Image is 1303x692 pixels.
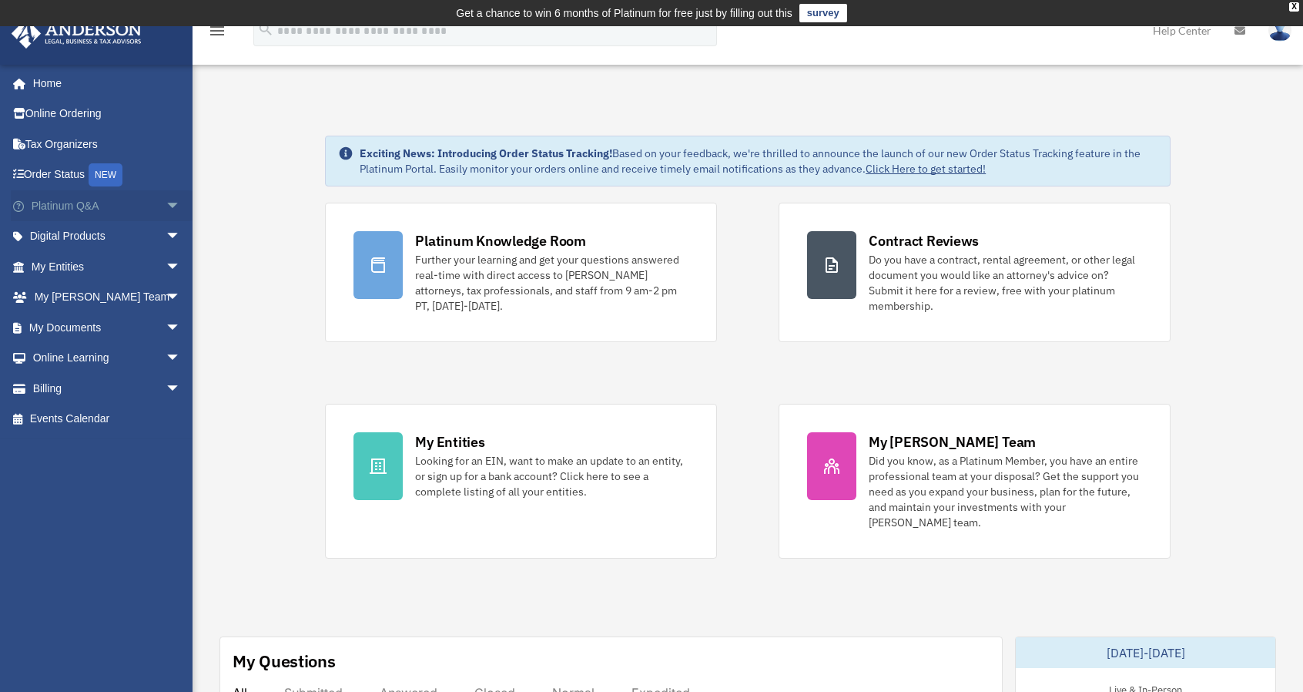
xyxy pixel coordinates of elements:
div: Looking for an EIN, want to make an update to an entity, or sign up for a bank account? Click her... [415,453,688,499]
div: NEW [89,163,122,186]
div: My Entities [415,432,484,452]
a: menu [208,27,226,40]
span: arrow_drop_down [166,221,196,253]
a: My Entities Looking for an EIN, want to make an update to an entity, or sign up for a bank accoun... [325,404,717,559]
div: My Questions [233,650,336,673]
span: arrow_drop_down [166,282,196,314]
a: Digital Productsarrow_drop_down [11,221,204,252]
span: arrow_drop_down [166,373,196,405]
span: arrow_drop_down [166,251,196,283]
div: close [1289,2,1299,12]
a: Home [11,68,196,99]
a: Billingarrow_drop_down [11,373,204,404]
img: User Pic [1268,19,1291,42]
a: Order StatusNEW [11,160,204,191]
div: Get a chance to win 6 months of Platinum for free just by filling out this [456,4,792,22]
a: Events Calendar [11,404,204,435]
span: arrow_drop_down [166,312,196,344]
a: survey [799,4,847,22]
a: Platinum Q&Aarrow_drop_down [11,190,204,221]
div: Platinum Knowledge Room [415,231,586,250]
a: Online Ordering [11,99,204,129]
span: arrow_drop_down [166,343,196,375]
a: Contract Reviews Do you have a contract, rental agreement, or other legal document you would like... [779,203,1171,342]
a: Platinum Knowledge Room Further your learning and get your questions answered real-time with dire... [325,203,717,342]
div: Contract Reviews [869,231,979,250]
i: search [257,21,274,38]
img: Anderson Advisors Platinum Portal [7,18,146,49]
strong: Exciting News: Introducing Order Status Tracking! [360,146,612,160]
div: Further your learning and get your questions answered real-time with direct access to [PERSON_NAM... [415,252,688,314]
a: Online Learningarrow_drop_down [11,343,204,374]
span: arrow_drop_down [166,190,196,222]
a: My [PERSON_NAME] Teamarrow_drop_down [11,282,204,313]
div: Did you know, as a Platinum Member, you have an entire professional team at your disposal? Get th... [869,453,1142,530]
div: [DATE]-[DATE] [1016,637,1275,668]
i: menu [208,22,226,40]
a: My Documentsarrow_drop_down [11,312,204,343]
a: Click Here to get started! [866,162,986,176]
div: My [PERSON_NAME] Team [869,432,1036,452]
a: My Entitiesarrow_drop_down [11,251,204,282]
div: Based on your feedback, we're thrilled to announce the launch of our new Order Status Tracking fe... [360,146,1157,176]
a: My [PERSON_NAME] Team Did you know, as a Platinum Member, you have an entire professional team at... [779,404,1171,559]
div: Do you have a contract, rental agreement, or other legal document you would like an attorney's ad... [869,252,1142,314]
a: Tax Organizers [11,129,204,160]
